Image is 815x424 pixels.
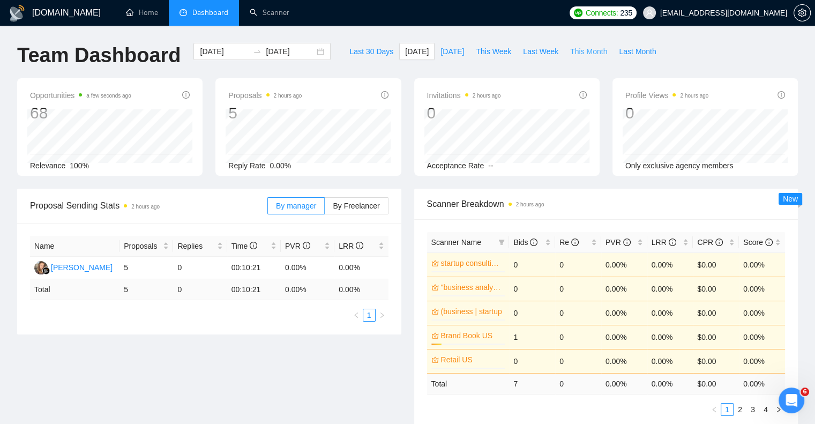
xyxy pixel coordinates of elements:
td: 0.00% [334,257,388,279]
th: Proposals [119,236,173,257]
span: Last 30 Days [349,46,393,57]
iframe: Intercom live chat [779,388,804,413]
span: info-circle [303,242,310,249]
td: 0 [555,373,601,394]
span: user [646,9,653,17]
a: startup consulting US [441,257,503,269]
td: $0.00 [693,349,739,373]
span: right [379,312,385,318]
h1: Team Dashboard [17,43,181,68]
time: 2 hours ago [680,93,708,99]
td: 00:10:21 [227,279,281,300]
span: info-circle [777,91,785,99]
span: PVR [285,242,310,250]
span: Scanner Breakdown [427,197,786,211]
span: info-circle [356,242,363,249]
span: filter [496,234,507,250]
td: 0.00% [739,349,785,373]
span: dashboard [180,9,187,16]
span: left [711,406,717,413]
span: Relevance [30,161,65,170]
td: 0.00% [739,277,785,301]
button: Last 30 Days [343,43,399,60]
td: Total [427,373,510,394]
li: Next Page [376,309,388,322]
span: Last Month [619,46,656,57]
button: left [708,403,721,416]
time: 2 hours ago [473,93,501,99]
td: $0.00 [693,252,739,277]
td: 0 [173,279,227,300]
time: a few seconds ago [86,93,131,99]
span: Dashboard [192,8,228,17]
span: Time [231,242,257,250]
span: to [253,47,261,56]
img: NK [34,261,48,274]
a: 1 [721,404,733,415]
span: crown [431,332,439,339]
button: This Month [564,43,613,60]
td: 0.00% [647,349,693,373]
span: Proposals [228,89,302,102]
td: 0 [555,301,601,325]
td: 0.00% [601,349,647,373]
span: info-circle [530,239,537,246]
div: 5 [228,103,302,123]
span: -- [488,161,493,170]
td: 0.00 % [334,279,388,300]
span: Only exclusive agency members [625,161,734,170]
span: [DATE] [440,46,464,57]
td: 0.00% [647,252,693,277]
td: Total [30,279,119,300]
span: crown [431,308,439,315]
th: Replies [173,236,227,257]
td: 0.00% [601,301,647,325]
td: 0 [509,252,555,277]
td: 0 [509,301,555,325]
li: Next Page [772,403,785,416]
button: Last Week [517,43,564,60]
li: 1 [721,403,734,416]
th: Name [30,236,119,257]
span: Proposal Sending Stats [30,199,267,212]
time: 2 hours ago [274,93,302,99]
span: info-circle [250,242,257,249]
td: 0.00 % [647,373,693,394]
div: [PERSON_NAME] [51,262,113,273]
a: NK[PERSON_NAME] [34,263,113,271]
button: right [772,403,785,416]
td: $0.00 [693,301,739,325]
td: 0.00 % [601,373,647,394]
span: 6 [801,388,809,396]
span: info-circle [182,91,190,99]
time: 2 hours ago [516,202,544,207]
span: By manager [276,202,316,210]
span: Scanner Name [431,238,481,247]
span: Reply Rate [228,161,265,170]
a: setting [794,9,811,17]
button: setting [794,4,811,21]
a: searchScanner [250,8,289,17]
button: This Week [470,43,517,60]
span: info-circle [765,239,773,246]
input: Start date [200,46,249,57]
span: info-circle [579,91,587,99]
span: Re [559,238,579,247]
a: Retail US [441,354,503,366]
span: LRR [339,242,363,250]
td: 0.00% [601,325,647,349]
span: Replies [177,240,214,252]
span: crown [431,356,439,363]
li: 1 [363,309,376,322]
td: 0.00% [739,301,785,325]
li: Previous Page [708,403,721,416]
td: 7 [509,373,555,394]
a: homeHome [126,8,158,17]
span: setting [794,9,810,17]
span: info-circle [623,239,631,246]
span: info-circle [715,239,723,246]
a: 4 [760,404,772,415]
td: 0 [555,325,601,349]
td: 0.00% [647,325,693,349]
span: Invitations [427,89,501,102]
